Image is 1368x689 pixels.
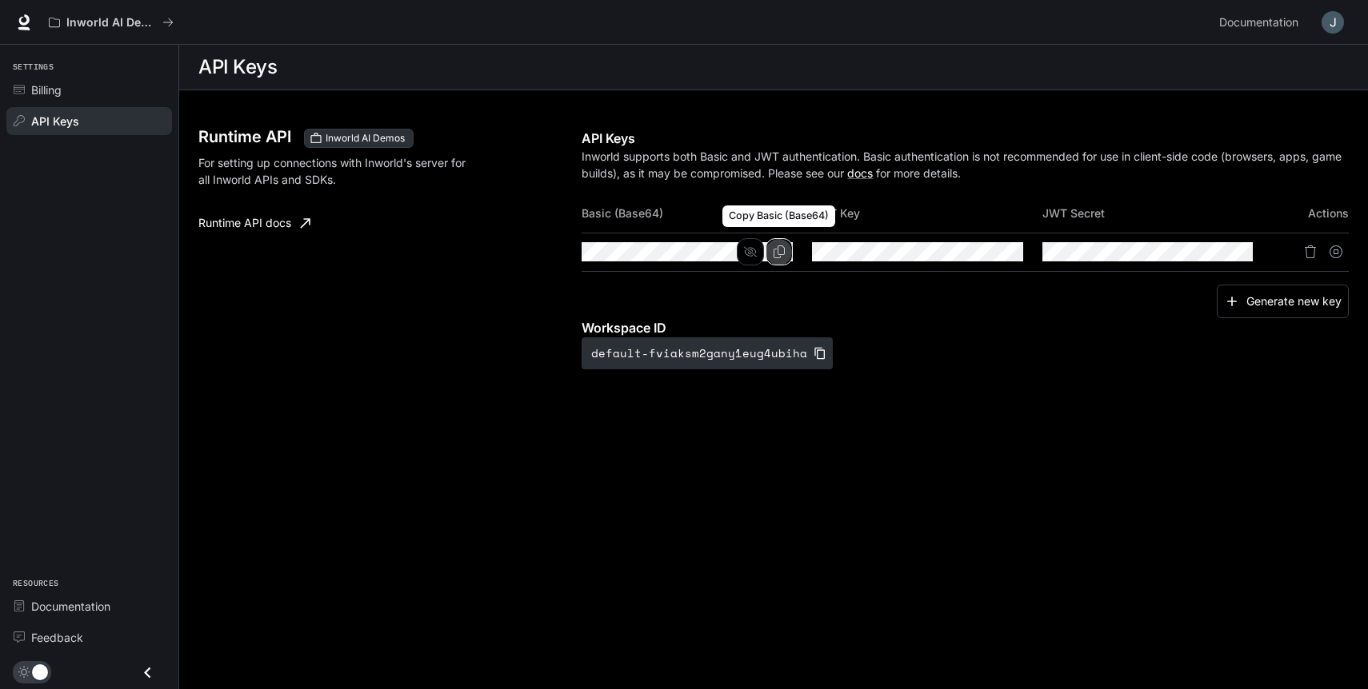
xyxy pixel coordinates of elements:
[1317,6,1349,38] button: User avatar
[1213,6,1310,38] a: Documentation
[198,154,476,188] p: For setting up connections with Inworld's server for all Inworld APIs and SDKs.
[766,238,793,265] button: Copy Basic (Base64)
[198,129,291,145] h3: Runtime API
[6,76,172,104] a: Billing
[32,663,48,680] span: Dark mode toggle
[582,194,812,233] th: Basic (Base64)
[582,318,1349,337] p: Workspace ID
[192,207,317,239] a: Runtime API docs
[6,592,172,620] a: Documentation
[1042,194,1273,233] th: JWT Secret
[1323,239,1349,265] button: Suspend API key
[198,51,277,83] h1: API Keys
[1217,285,1349,319] button: Generate new key
[304,129,414,148] div: These keys will apply to your current workspace only
[582,129,1349,148] p: API Keys
[722,205,835,227] div: Copy Basic (Base64)
[130,656,166,689] button: Close drawer
[6,623,172,651] a: Feedback
[31,113,79,129] span: API Keys
[1219,13,1298,33] span: Documentation
[42,6,181,38] button: All workspaces
[31,598,110,615] span: Documentation
[1322,11,1344,34] img: User avatar
[812,194,1042,233] th: JWT Key
[1272,194,1349,233] th: Actions
[1298,239,1323,265] button: Delete API key
[582,337,833,369] button: default-fviaksm2gany1eug4ubiha
[319,131,411,145] span: Inworld AI Demos
[31,629,83,646] span: Feedback
[6,107,172,135] a: API Keys
[31,82,62,98] span: Billing
[847,166,873,180] a: docs
[66,16,156,30] p: Inworld AI Demos
[582,148,1349,181] p: Inworld supports both Basic and JWT authentication. Basic authentication is not recommended for u...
